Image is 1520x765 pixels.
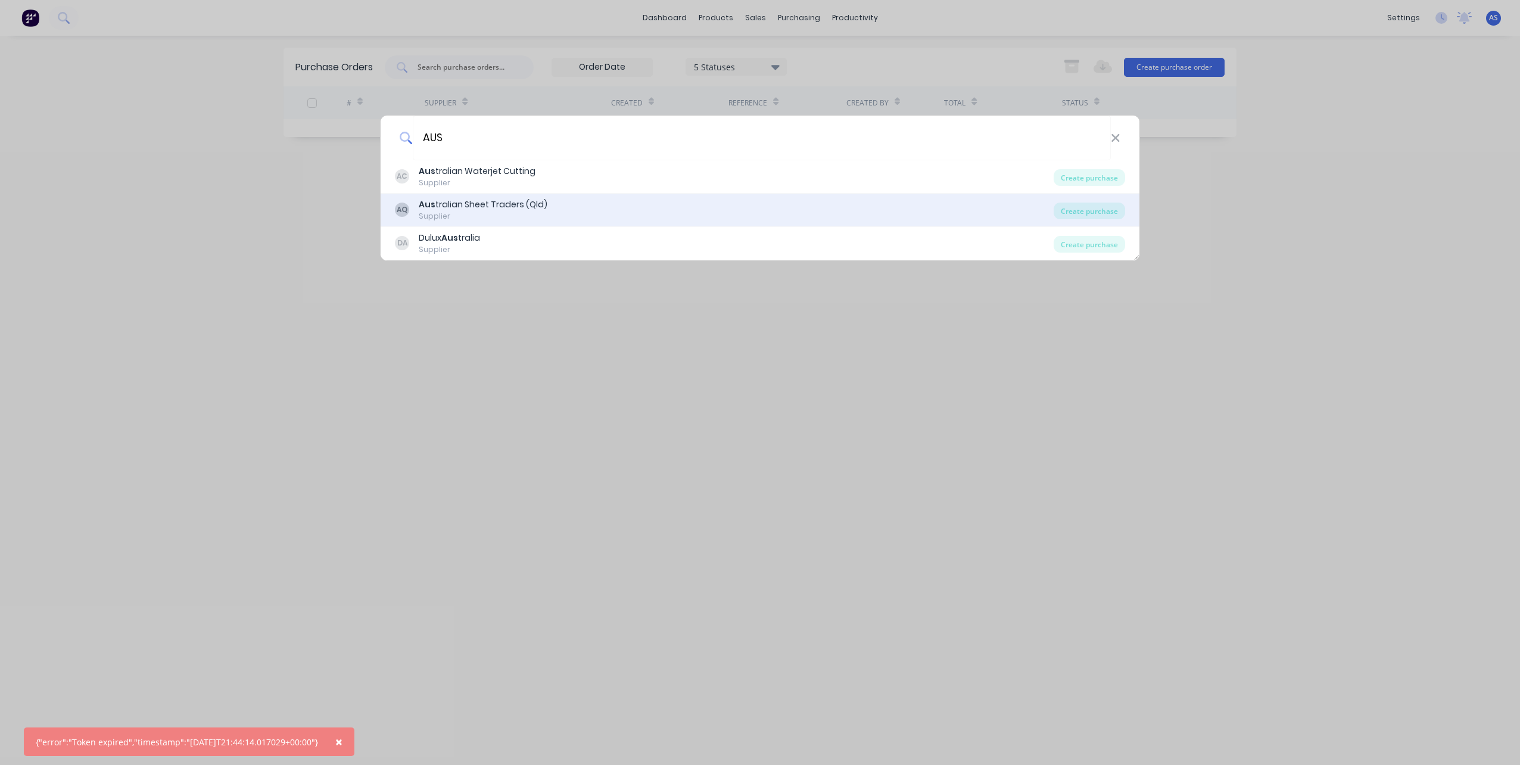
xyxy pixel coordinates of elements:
button: Close [323,727,354,756]
div: DA [395,236,409,250]
b: Aus [441,232,458,244]
div: Dulux tralia [419,232,480,244]
div: {"error":"Token expired","timestamp":"[DATE]T21:44:14.017029+00:00"} [36,736,318,748]
div: Supplier [419,211,547,222]
div: Create purchase [1054,169,1125,186]
div: Create purchase [1054,236,1125,253]
div: Create purchase [1054,203,1125,219]
div: AQ [395,203,409,217]
b: Aus [419,165,435,177]
div: Supplier [419,244,480,255]
span: × [335,733,342,750]
div: tralian Waterjet Cutting [419,165,535,178]
input: Enter a supplier name to create a new order... [413,116,1111,160]
div: tralian Sheet Traders (Qld) [419,198,547,211]
div: AC [395,169,409,184]
b: Aus [419,198,435,210]
div: Supplier [419,178,535,188]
